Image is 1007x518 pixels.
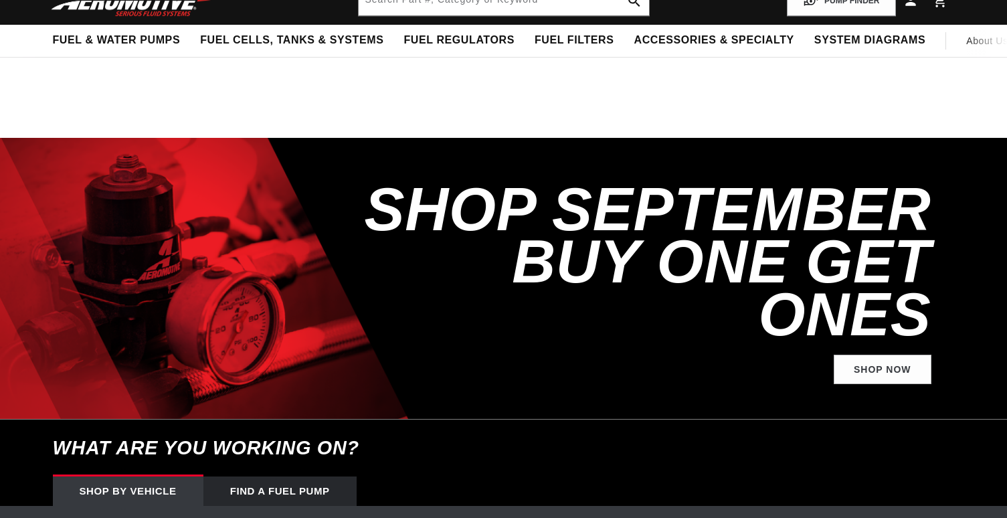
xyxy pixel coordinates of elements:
[535,33,614,48] span: Fuel Filters
[634,33,794,48] span: Accessories & Specialty
[190,25,393,56] summary: Fuel Cells, Tanks & Systems
[43,25,191,56] summary: Fuel & Water Pumps
[19,420,988,477] h6: What are you working on?
[393,25,524,56] summary: Fuel Regulators
[53,33,181,48] span: Fuel & Water Pumps
[834,355,931,385] a: Shop Now
[403,33,514,48] span: Fuel Regulators
[53,477,203,506] div: Shop by vehicle
[203,477,357,506] div: Find a Fuel Pump
[525,25,624,56] summary: Fuel Filters
[804,25,935,56] summary: System Diagrams
[200,33,383,48] span: Fuel Cells, Tanks & Systems
[624,25,804,56] summary: Accessories & Specialty
[814,33,925,48] span: System Diagrams
[359,183,931,341] h2: SHOP SEPTEMBER BUY ONE GET ONES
